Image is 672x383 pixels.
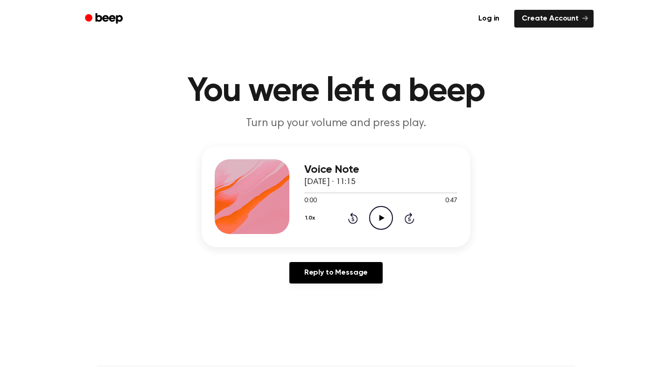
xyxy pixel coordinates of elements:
a: Reply to Message [289,262,383,284]
a: Log in [469,8,509,29]
p: Turn up your volume and press play. [157,116,515,131]
span: [DATE] · 11:15 [304,178,356,186]
span: 0:00 [304,196,316,206]
button: 1.0x [304,210,318,226]
h3: Voice Note [304,163,457,176]
a: Beep [78,10,131,28]
span: 0:47 [445,196,457,206]
a: Create Account [514,10,594,28]
h1: You were left a beep [97,75,575,108]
